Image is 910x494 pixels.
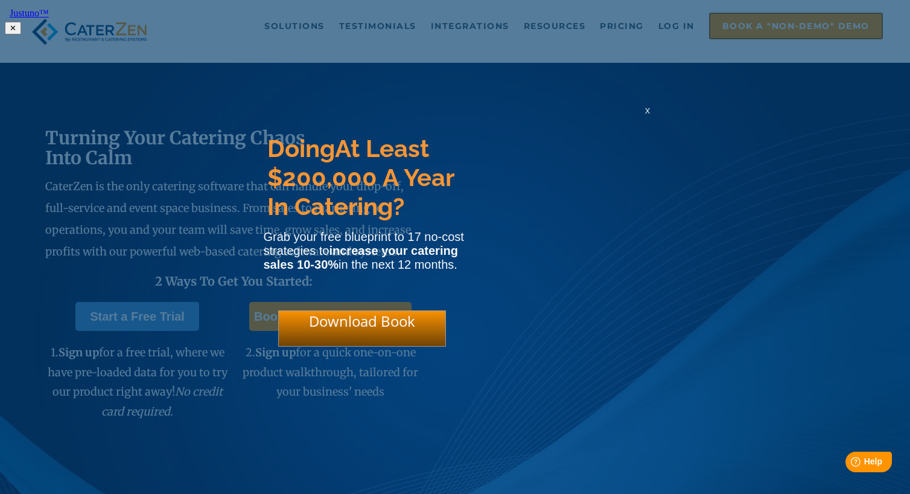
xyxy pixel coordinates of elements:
span: x [645,104,650,116]
iframe: Help widget launcher [803,447,897,481]
div: x [638,104,657,129]
span: Download Book [309,311,415,331]
span: At Least $200,000 A Year In Catering? [267,134,454,220]
div: Download Book [278,310,446,347]
span: Grab your free blueprint to 17 no-cost strategies to in the next 12 months. [264,230,464,271]
span: Doing [267,134,335,162]
strong: increase your catering sales 10-30% [264,244,458,271]
button: ✕ [5,22,21,34]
